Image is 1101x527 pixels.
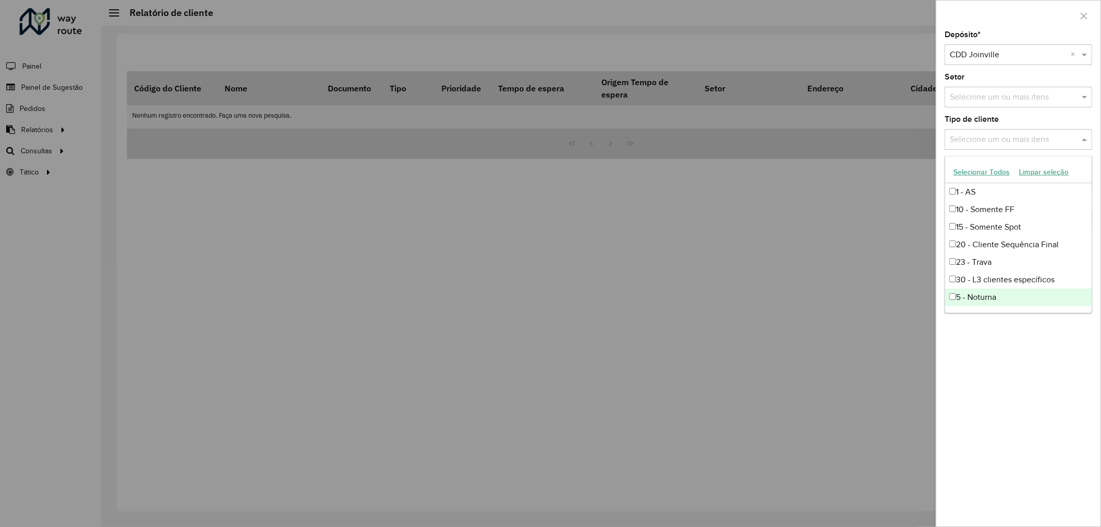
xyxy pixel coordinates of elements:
div: 30 - L3 clientes específicos [945,271,1092,289]
div: 5 - Noturna [945,289,1092,306]
div: 10 - Somente FF [945,201,1092,218]
ng-dropdown-panel: Options list [945,156,1092,313]
button: Limpar seleção [1014,164,1073,180]
button: Selecionar Todos [949,164,1014,180]
div: 1 - AS [945,183,1092,201]
label: Depósito [945,28,981,41]
label: Setor [945,71,965,83]
label: Tipo de cliente [945,113,999,125]
div: 23 - Trava [945,253,1092,271]
div: 20 - Cliente Sequência Final [945,236,1092,253]
div: 50 - Perfil pequeno VUC rebaixado [945,306,1092,324]
div: 15 - Somente Spot [945,218,1092,236]
span: Clear all [1071,49,1079,61]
